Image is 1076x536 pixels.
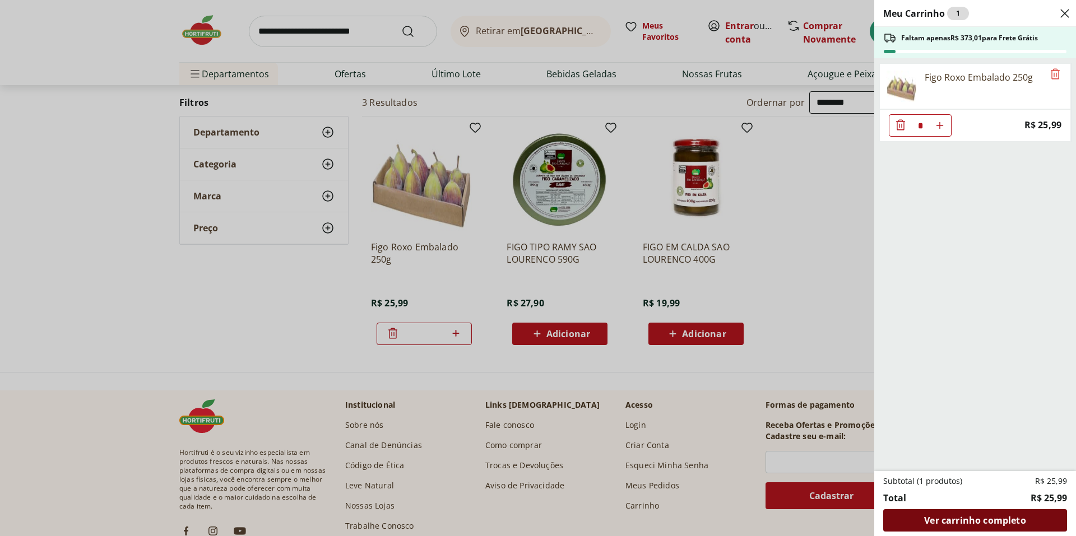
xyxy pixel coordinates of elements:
span: R$ 25,99 [1035,476,1067,487]
div: Figo Roxo Embalado 250g [925,71,1033,84]
button: Remove [1049,68,1062,81]
span: R$ 25,99 [1024,118,1061,133]
button: Aumentar Quantidade [929,114,951,137]
span: Ver carrinho completo [924,516,1026,525]
span: Total [883,491,906,505]
div: 1 [947,7,969,20]
span: R$ 25,99 [1031,491,1067,505]
a: Ver carrinho completo [883,509,1067,532]
span: Subtotal (1 produtos) [883,476,962,487]
h2: Meu Carrinho [883,7,969,20]
img: Figo Roxo Embalado 250g [887,71,918,102]
button: Diminuir Quantidade [889,114,912,137]
input: Quantidade Atual [912,115,929,136]
span: Faltam apenas R$ 373,01 para Frete Grátis [901,34,1038,43]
